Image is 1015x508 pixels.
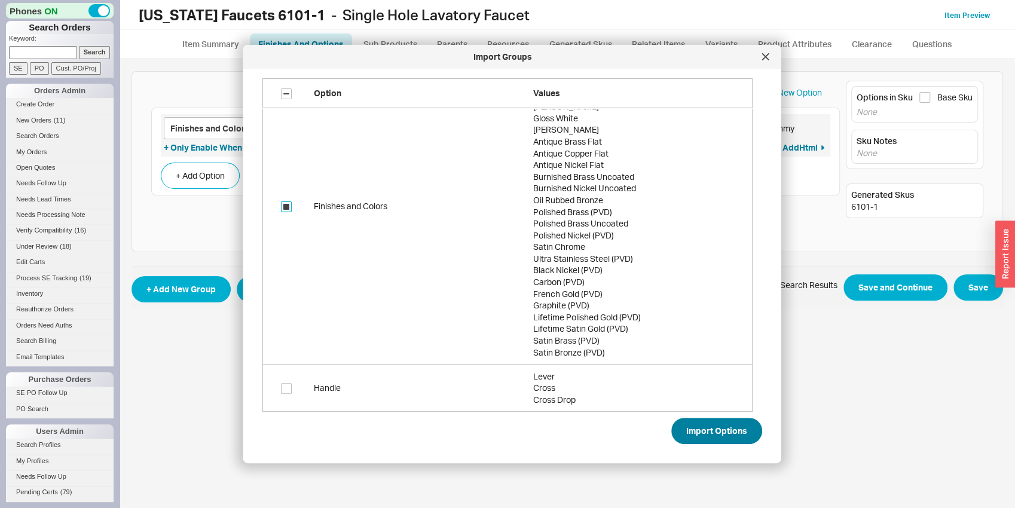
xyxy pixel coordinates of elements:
[16,243,57,250] span: Under Review
[16,117,51,124] span: New Orders
[16,473,66,480] span: Needs Follow Up
[533,124,746,136] div: [PERSON_NAME]
[857,106,973,118] div: None
[6,272,114,284] a: Process SE Tracking(19)
[937,91,973,103] span: Base Sku
[749,33,840,55] a: Product Attributes
[6,193,114,206] a: Needs Lead Times
[6,335,114,347] a: Search Billing
[314,200,527,212] div: Finishes and Colors
[237,276,325,302] button: Import Groups
[16,227,72,234] span: Verify Compatibility
[851,189,978,201] div: Generated Skus
[16,211,85,218] span: Needs Processing Note
[533,382,746,394] div: Cross
[843,274,947,301] button: Save and Continue
[533,253,746,265] div: Ultra Stainless Steel (PVD)
[533,206,746,218] div: Polished Brass (PVD)
[968,280,988,295] span: Save
[533,136,746,148] div: Antique Brass Flat
[782,142,827,154] button: AddHtml
[919,92,930,103] input: Base Sku
[314,88,341,98] span: Option
[6,372,114,387] div: Purchase Orders
[6,455,114,467] a: My Profiles
[533,159,746,171] div: Antique Nickel Flat
[16,179,66,186] span: Needs Follow Up
[533,218,746,229] div: Polished Brass Uncoated
[533,182,746,194] div: Burnished Nickel Uncoated
[6,424,114,439] div: Users Admin
[478,33,538,55] a: Resources
[6,319,114,332] a: Orders Need Auths
[174,33,247,55] a: Item Summary
[354,33,426,55] a: Sub Products
[533,394,746,406] div: Cross Drop
[6,240,114,253] a: Under Review(18)
[533,88,560,98] span: Values
[750,87,822,99] a: Create New Option
[6,3,114,19] div: Phones
[858,280,933,295] span: Save and Continue
[9,34,114,46] p: Keyword:
[30,62,49,75] input: PO
[79,46,111,59] input: Search
[623,33,694,55] a: Related Items
[6,177,114,189] a: Needs Follow Up
[314,382,527,394] div: Handle
[6,303,114,316] a: Reauthorize Orders
[60,243,72,250] span: ( 18 )
[176,169,225,183] span: + Add Option
[533,112,746,124] div: Gloss White
[6,98,114,111] a: Create Order
[132,276,231,302] button: + Add New Group
[533,171,746,183] div: Burnished Brass Uncoated
[80,274,91,281] span: ( 19 )
[686,424,747,438] span: Import Options
[851,201,978,213] div: 6101-1
[146,282,216,296] span: + Add New Group
[262,48,753,412] div: grid
[6,256,114,268] a: Edit Carts
[250,33,352,55] a: Finishes And Options
[54,117,66,124] span: ( 11 )
[671,418,762,444] button: Import Options
[944,11,990,20] a: Item Preview
[6,209,114,221] a: Needs Processing Note
[139,6,325,24] b: [US_STATE] Faucets 6101-1
[164,117,313,139] input: Select a Group
[6,130,114,142] a: Search Orders
[533,148,746,160] div: Antique Copper Flat
[843,33,900,55] a: Clearance
[6,287,114,300] a: Inventory
[533,347,746,359] div: Satin Bronze (PVD)
[533,323,746,335] div: Lifetime Satin Gold (PVD)
[6,387,114,399] a: SE PO Follow Up
[249,51,756,63] div: Import Groups
[75,227,87,234] span: ( 16 )
[428,33,476,55] a: Parents
[857,135,973,147] div: Sku Notes
[737,279,837,291] span: Go Back to Search Results
[533,194,746,206] div: Oil Rubbed Bronze
[6,21,114,34] h1: Search Orders
[16,274,77,281] span: Process SE Tracking
[533,311,746,323] div: Lifetime Polished Gold (PVD)
[533,264,746,276] div: Black Nickel (PVD)
[151,108,840,195] div: SingularSelectSort Type:RequiredDummy+ Only Enable When Selected OptionsAddHtml+ Add Option
[533,276,746,288] div: Carbon (PVD)
[331,6,337,24] span: -
[540,33,620,55] a: Generated Skus
[696,33,747,55] a: Variants
[164,142,313,154] button: + Only Enable When Selected Options
[6,486,114,498] a: Pending Certs(79)
[6,161,114,174] a: Open Quotes
[6,84,114,98] div: Orders Admin
[9,62,27,75] input: SE
[953,274,1003,301] button: Save
[6,114,114,127] a: New Orders(11)
[6,146,114,158] a: My Orders
[6,439,114,451] a: Search Profiles
[6,470,114,483] a: Needs Follow Up
[343,6,530,24] span: Single Hole Lavatory Faucet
